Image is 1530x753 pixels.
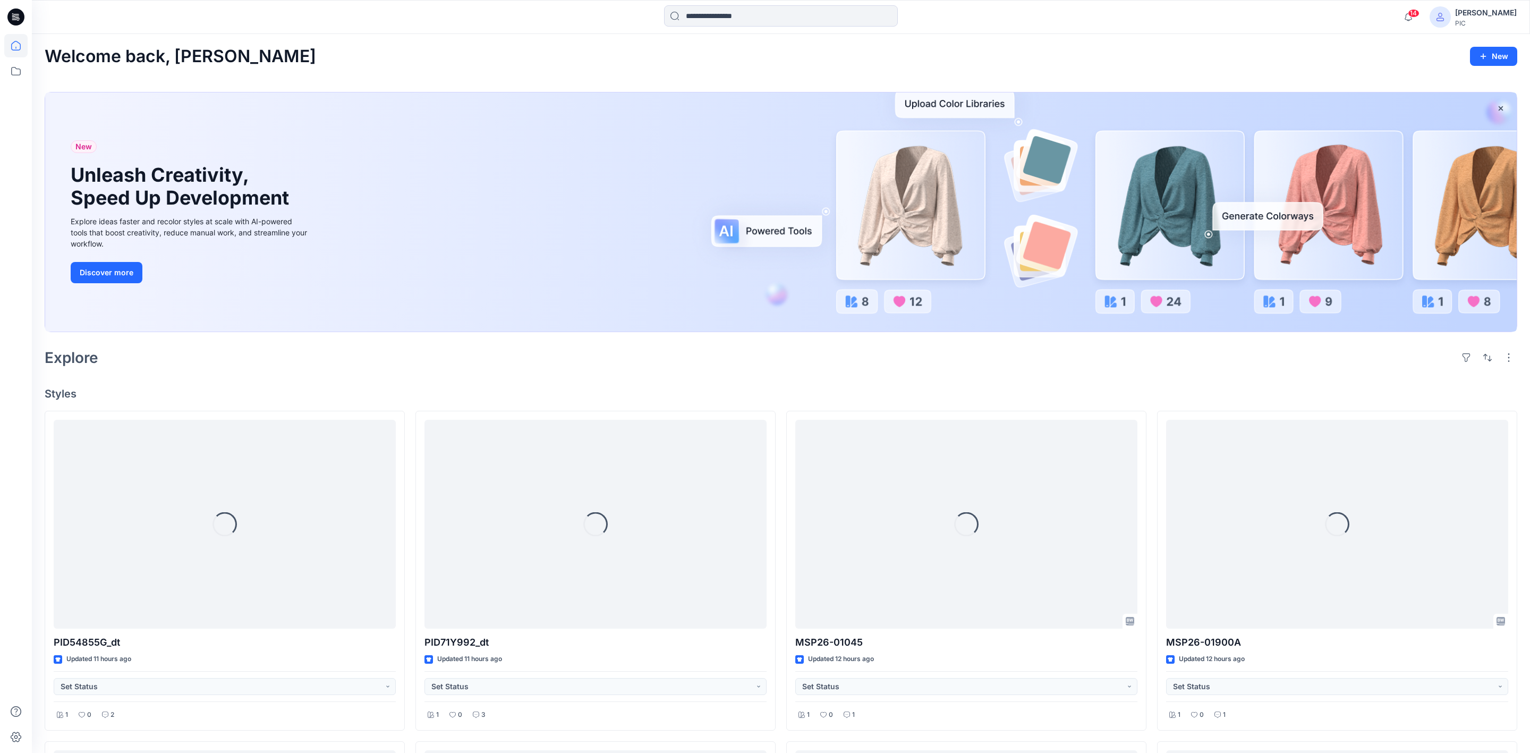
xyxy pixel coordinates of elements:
[45,47,316,66] h2: Welcome back, [PERSON_NAME]
[808,654,874,665] p: Updated 12 hours ago
[437,654,502,665] p: Updated 11 hours ago
[75,140,92,153] span: New
[1436,13,1444,21] svg: avatar
[1166,635,1508,650] p: MSP26-01900A
[65,709,68,721] p: 1
[795,635,1137,650] p: MSP26-01045
[1179,654,1245,665] p: Updated 12 hours ago
[71,216,310,249] div: Explore ideas faster and recolor styles at scale with AI-powered tools that boost creativity, red...
[424,635,767,650] p: PID71Y992_dt
[110,709,114,721] p: 2
[1470,47,1517,66] button: New
[71,262,310,283] a: Discover more
[1455,19,1517,27] div: PIC
[45,349,98,366] h2: Explore
[87,709,91,721] p: 0
[481,709,486,721] p: 3
[1408,9,1419,18] span: 14
[71,164,294,209] h1: Unleash Creativity, Speed Up Development
[1200,709,1204,721] p: 0
[829,709,833,721] p: 0
[807,709,810,721] p: 1
[1178,709,1180,721] p: 1
[71,262,142,283] button: Discover more
[45,387,1517,400] h4: Styles
[458,709,462,721] p: 0
[1455,6,1517,19] div: [PERSON_NAME]
[54,635,396,650] p: PID54855G_dt
[1223,709,1226,721] p: 1
[852,709,855,721] p: 1
[66,654,131,665] p: Updated 11 hours ago
[436,709,439,721] p: 1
